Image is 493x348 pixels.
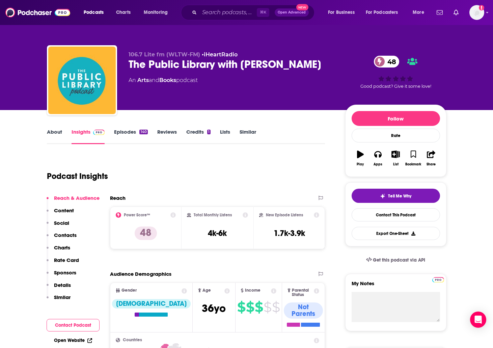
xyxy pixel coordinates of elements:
div: 1 [207,130,211,134]
button: Open AdvancedNew [275,8,309,17]
p: 48 [135,226,157,240]
span: and [149,77,159,83]
a: Books [159,77,176,83]
button: Export One-Sheet [352,227,440,240]
span: Parental Status [292,288,313,297]
img: The Public Library with Helen Little [48,47,116,114]
span: Countries [123,338,142,342]
div: Bookmark [405,162,421,166]
button: Show profile menu [469,5,484,20]
a: Episodes140 [114,129,147,144]
div: 140 [139,130,147,134]
img: User Profile [469,5,484,20]
h3: 4k-6k [208,228,227,238]
p: Social [54,220,69,226]
div: Play [357,162,364,166]
a: Arts [137,77,149,83]
button: Social [47,220,69,232]
button: open menu [139,7,176,18]
button: Sponsors [47,269,76,282]
p: Content [54,207,74,214]
div: Not Parents [284,302,323,319]
span: Open Advanced [278,11,306,14]
a: iHeartRadio [204,51,238,58]
p: Rate Card [54,257,79,263]
h1: Podcast Insights [47,171,108,181]
button: open menu [323,7,363,18]
div: [DEMOGRAPHIC_DATA] [112,299,191,309]
button: Apps [369,146,387,170]
div: Share [427,162,436,166]
button: Details [47,282,71,294]
a: About [47,129,62,144]
a: Show notifications dropdown [451,7,461,18]
button: Content [47,207,74,220]
span: • [202,51,238,58]
span: 106.7 Lite fm (WLTW-FM) [129,51,200,58]
span: Age [202,288,211,293]
span: For Podcasters [366,8,398,17]
span: Logged in as sarahhallprinc [469,5,484,20]
a: InsightsPodchaser Pro [72,129,105,144]
h2: Reach [110,195,126,201]
div: 48Good podcast? Give it some love! [345,51,446,93]
button: Follow [352,111,440,126]
div: Search podcasts, credits, & more... [187,5,321,20]
button: Share [422,146,440,170]
span: Income [245,288,261,293]
input: Search podcasts, credits, & more... [199,7,257,18]
button: Play [352,146,369,170]
span: ⌘ K [257,8,269,17]
button: Contacts [47,232,77,244]
div: An podcast [129,76,198,84]
span: 36 yo [202,302,226,315]
span: $ [237,302,245,313]
span: Good podcast? Give it some love! [360,84,431,89]
p: Similar [54,294,71,300]
a: Similar [240,129,256,144]
h2: Total Monthly Listens [194,213,232,217]
label: My Notes [352,280,440,292]
span: Get this podcast via API [373,257,425,263]
a: Contact This Podcast [352,208,440,221]
p: Reach & Audience [54,195,100,201]
span: Charts [116,8,131,17]
img: Podchaser Pro [93,130,105,135]
span: Gender [121,288,137,293]
button: open menu [79,7,112,18]
h3: 1.7k-3.9k [274,228,305,238]
h2: Power Score™ [124,213,150,217]
span: $ [272,302,280,313]
button: Rate Card [47,257,79,269]
h2: Audience Demographics [110,271,171,277]
a: 48 [374,56,400,68]
a: Open Website [54,338,92,343]
span: $ [246,302,254,313]
p: Contacts [54,232,77,238]
span: For Business [328,8,355,17]
a: Lists [220,129,230,144]
span: Podcasts [84,8,104,17]
span: Tell Me Why [388,193,411,199]
button: Bookmark [405,146,422,170]
span: Monitoring [144,8,168,17]
p: Charts [54,244,70,251]
h2: New Episode Listens [266,213,303,217]
div: Rate [352,129,440,142]
div: Apps [374,162,382,166]
span: 48 [381,56,400,68]
a: Show notifications dropdown [434,7,445,18]
p: Details [54,282,71,288]
a: Pro website [432,276,444,283]
a: Charts [112,7,135,18]
button: List [387,146,404,170]
a: Get this podcast via API [361,252,431,268]
svg: Add a profile image [479,5,484,10]
button: open menu [408,7,433,18]
img: Podchaser - Follow, Share and Rate Podcasts [5,6,70,19]
button: Contact Podcast [47,319,100,331]
img: Podchaser Pro [432,277,444,283]
button: Charts [47,244,70,257]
